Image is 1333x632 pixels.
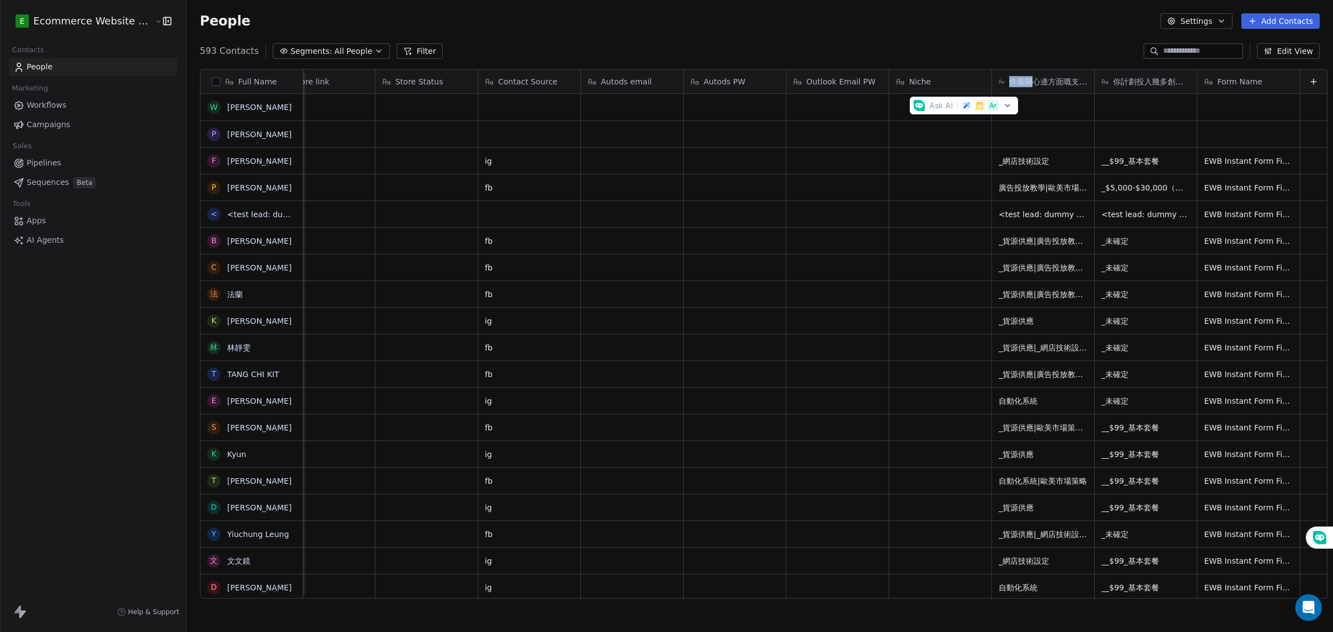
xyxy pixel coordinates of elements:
div: Full Name [201,69,303,93]
span: Segments: [290,46,332,57]
span: AI Agents [27,234,64,246]
span: _貨源供應|廣告投放教學|_網店技術設定|自動化系統|[GEOGRAPHIC_DATA]策略 [999,262,1088,273]
span: _未確定 [1101,395,1190,407]
div: K [211,315,216,327]
span: fb [485,235,574,247]
span: Store Status [395,76,443,87]
span: fb [485,422,574,433]
a: <test lead: dummy data for full_name> [227,210,383,219]
div: < [211,208,217,220]
a: Yiuchung Leung [227,530,289,539]
div: Outlook Email PW [786,69,889,93]
a: 文文鏡 [227,556,250,565]
button: Add Contacts [1241,13,1320,29]
span: Beta [73,177,96,188]
span: _未確定 [1101,289,1190,300]
span: 自動化系統 [999,582,1088,593]
div: Open Intercom Messenger [1295,594,1322,621]
div: S [211,422,216,433]
div: E [211,395,216,407]
span: Full Name [238,76,277,87]
div: Autods email [581,69,683,93]
div: W [210,102,218,113]
div: 你最關心邊方面嘅支援？ (多選) [992,69,1094,93]
span: EWB Instant Form Final [1204,262,1293,273]
a: Campaigns [9,116,177,134]
span: fb [485,262,574,273]
div: C [211,262,217,273]
a: [PERSON_NAME] [227,157,292,165]
button: Filter [397,43,443,59]
span: EWB Instant Form Final [1204,449,1293,460]
div: Autods PW [684,69,786,93]
span: Store link [293,76,329,87]
span: EWB Instant Form Final [1204,555,1293,566]
span: _貨源供應 [999,502,1088,513]
a: [PERSON_NAME] [227,503,292,512]
a: Help & Support [117,608,179,616]
span: ig [485,395,574,407]
span: ig [485,449,574,460]
a: SequencesBeta [9,173,177,192]
div: Store Status [375,69,478,93]
span: Contact Source [498,76,558,87]
div: F [212,155,216,167]
span: All People [334,46,372,57]
div: D [211,501,217,513]
span: 自動化系統|歐美市場策略 [999,475,1088,486]
button: Edit View [1257,43,1320,59]
span: _貨源供應|廣告投放教學|_網店技術設定|自動化系統|[GEOGRAPHIC_DATA]策略 [999,369,1088,380]
div: P [211,128,216,140]
a: Workflows [9,96,177,114]
span: fb [485,182,574,193]
button: EEcommerce Website Builder [13,12,147,31]
span: Form Name [1217,76,1262,87]
span: Pipelines [27,157,61,169]
span: Ecommerce Website Builder [33,14,152,28]
span: _貨源供應|歐美市場策略|自動化系統 [999,422,1088,433]
span: Sequences [27,177,69,188]
div: 文 [210,555,218,566]
span: __$99_基本套餐 [1101,449,1190,460]
span: EWB Instant Form Final [1204,235,1293,247]
span: __$99_基本套餐 [1101,502,1190,513]
a: [PERSON_NAME] [227,130,292,139]
div: 法 [210,288,218,300]
span: 593 Contacts [200,44,259,58]
span: EWB Instant Form Final [1204,582,1293,593]
span: EWB Instant Form Final [1204,395,1293,407]
span: __$99_基本套餐 [1101,475,1190,486]
span: Workflows [27,99,67,111]
a: [PERSON_NAME] [227,583,292,592]
div: K [211,448,216,460]
span: _貨源供應|廣告投放教學|_網店技術設定|自動化系統|[GEOGRAPHIC_DATA]策略 [999,235,1088,247]
span: __$99_基本套餐 [1101,156,1190,167]
span: _網店技術設定 [999,156,1088,167]
span: 自動化系統 [999,395,1088,407]
span: Niche [909,76,931,87]
a: [PERSON_NAME] [227,183,292,192]
span: EWB Instant Form Final [1204,209,1293,220]
div: P [211,182,216,193]
a: AI Agents [9,231,177,249]
span: fb [485,475,574,486]
span: People [200,13,250,29]
span: _未確定 [1101,342,1190,353]
span: Contacts [7,42,49,58]
div: T [211,368,216,380]
a: [PERSON_NAME] [227,103,292,112]
span: EWB Instant Form Final [1204,315,1293,327]
a: 林靜雯 [227,343,250,352]
span: E [20,16,25,27]
a: [PERSON_NAME] [227,397,292,405]
div: Store link [273,69,375,93]
span: EWB Instant Form Final [1204,475,1293,486]
div: B [211,235,217,247]
span: EWB Instant Form Final [1204,369,1293,380]
span: Campaigns [27,119,70,131]
a: [PERSON_NAME] [227,476,292,485]
span: fb [485,289,574,300]
a: [PERSON_NAME] [227,423,292,432]
span: Outlook Email PW [806,76,876,87]
span: EWB Instant Form Final [1204,156,1293,167]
